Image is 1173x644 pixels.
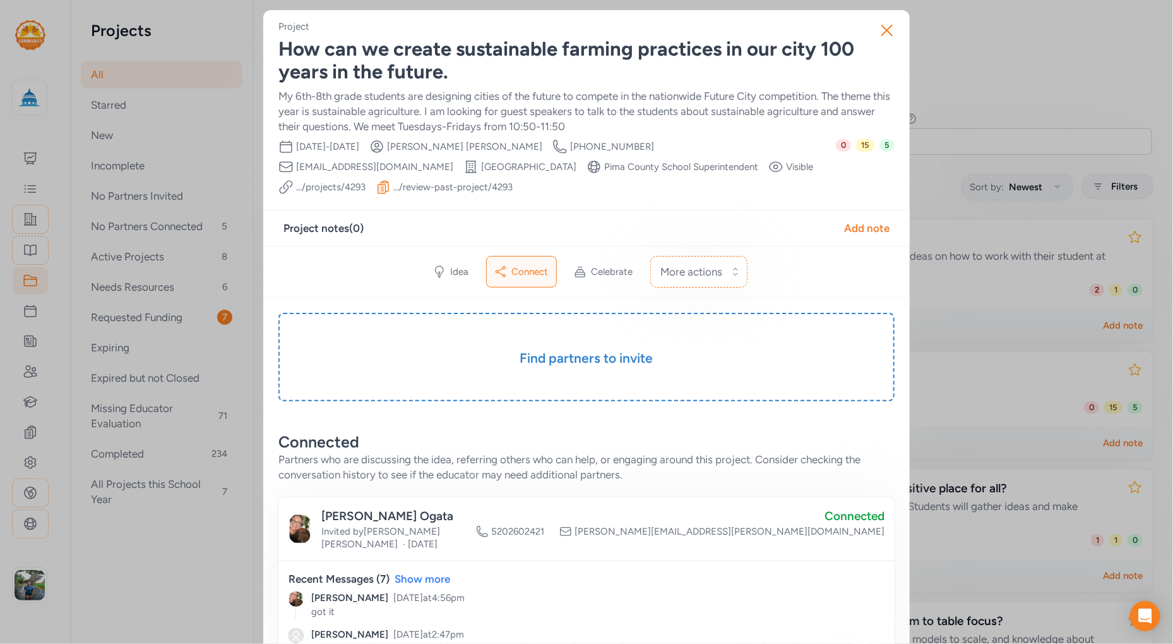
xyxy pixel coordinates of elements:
div: Recent Messages ( 7 ) [289,571,390,586]
span: 5202602421 [491,525,544,538]
span: Connect [512,265,549,278]
span: Visible [786,161,813,173]
span: 0 [836,139,851,152]
div: My 6th-8th grade students are designing cities of the future to compete in the nationwide Future ... [278,88,895,134]
span: [EMAIL_ADDRESS][DOMAIN_NAME] [296,161,453,173]
span: Celebrate [592,265,633,278]
a: .../review-past-project/4293 [393,181,513,193]
span: [PERSON_NAME][EMAIL_ADDRESS][PERSON_NAME][DOMAIN_NAME] [575,525,884,538]
div: [PERSON_NAME] [311,592,388,604]
div: [DATE] at 4:56pm [393,592,465,604]
span: Invited by [PERSON_NAME] [PERSON_NAME] [321,526,440,550]
div: Connected [278,432,895,452]
span: 15 [856,139,874,152]
button: More actions [650,256,747,288]
span: [GEOGRAPHIC_DATA] [481,161,576,173]
img: Avatar [289,628,304,643]
span: 5 [879,139,895,152]
span: [DATE] [408,538,438,550]
img: Avatar [289,592,304,607]
div: How can we create sustainable farming practices in our city 100 years in the future. [278,38,895,83]
div: Partners who are discussing the idea, referring others who can help, or engaging around this proj... [278,452,895,482]
span: [PERSON_NAME] [PERSON_NAME] [387,140,542,153]
div: [PERSON_NAME] Ogata [321,507,466,525]
div: Project [278,20,309,33]
p: got it [311,605,579,618]
span: [PHONE_NUMBER] [570,140,654,153]
span: [DATE] - [DATE] [296,140,359,153]
img: TRNYnMn1ReWQabzdQh6r [289,514,311,544]
a: .../projects/4293 [296,181,366,193]
div: [DATE] at 2:47pm [393,628,464,641]
span: · [403,538,405,550]
div: Show more [395,571,450,586]
span: More actions [661,264,723,279]
div: Add note [844,221,890,236]
div: [PERSON_NAME] [311,628,388,641]
div: Open Intercom Messenger [1130,601,1160,631]
div: Project notes ( 0 ) [283,221,364,236]
div: Pima County School Superintendent [604,161,758,173]
h3: Find partners to invite [310,349,863,367]
div: Connected [476,507,884,525]
span: Idea [451,265,469,278]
